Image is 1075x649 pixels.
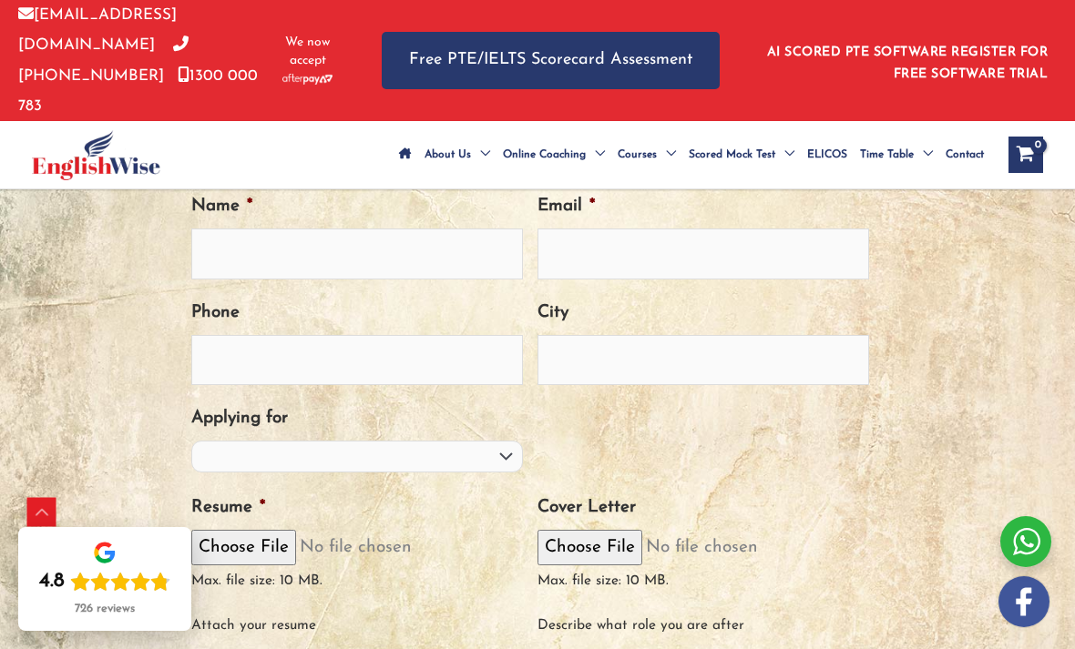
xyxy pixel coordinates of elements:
span: Contact [946,123,984,187]
span: Time Table [860,123,914,187]
span: Menu Toggle [775,123,794,187]
span: Scored Mock Test [689,123,775,187]
a: About UsMenu Toggle [418,123,497,187]
a: [PHONE_NUMBER] [18,37,189,83]
a: AI SCORED PTE SOFTWARE REGISTER FOR FREE SOFTWARE TRIAL [767,46,1049,81]
span: Menu Toggle [657,123,676,187]
aside: Header Widget 1 [756,31,1057,90]
span: We now accept [279,34,336,70]
a: View Shopping Cart, empty [1008,137,1043,173]
a: Time TableMenu Toggle [854,123,939,187]
label: Cover Letter [537,497,636,520]
a: Free PTE/IELTS Scorecard Assessment [382,32,720,89]
label: Email [537,196,595,218]
img: white-facebook.png [998,576,1049,627]
label: Applying for [191,408,288,431]
span: Menu Toggle [914,123,933,187]
label: Resume [191,497,265,520]
a: CoursesMenu Toggle [611,123,682,187]
a: [EMAIL_ADDRESS][DOMAIN_NAME] [18,7,177,53]
a: Scored Mock TestMenu Toggle [682,123,801,187]
a: Online CoachingMenu Toggle [497,123,611,187]
span: Courses [618,123,657,187]
span: Max. file size: 10 MB. [191,559,337,588]
span: Menu Toggle [586,123,605,187]
span: Max. file size: 10 MB. [537,559,683,588]
span: About Us [425,123,471,187]
img: cropped-ew-logo [32,130,160,180]
span: Menu Toggle [471,123,490,187]
span: Online Coaching [503,123,586,187]
img: Afterpay-Logo [282,74,333,84]
a: Contact [939,123,990,187]
div: Rating: 4.8 out of 5 [39,569,170,594]
div: Attach your resume [191,596,523,641]
span: ELICOS [807,123,847,187]
label: Phone [191,302,240,325]
div: 726 reviews [75,602,135,616]
a: 1300 000 783 [18,68,258,114]
a: ELICOS [801,123,854,187]
label: City [537,302,568,325]
div: 4.8 [39,569,65,594]
div: Describe what role you are after [537,596,869,641]
nav: Site Navigation: Main Menu [393,123,990,187]
label: Name [191,196,252,218]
